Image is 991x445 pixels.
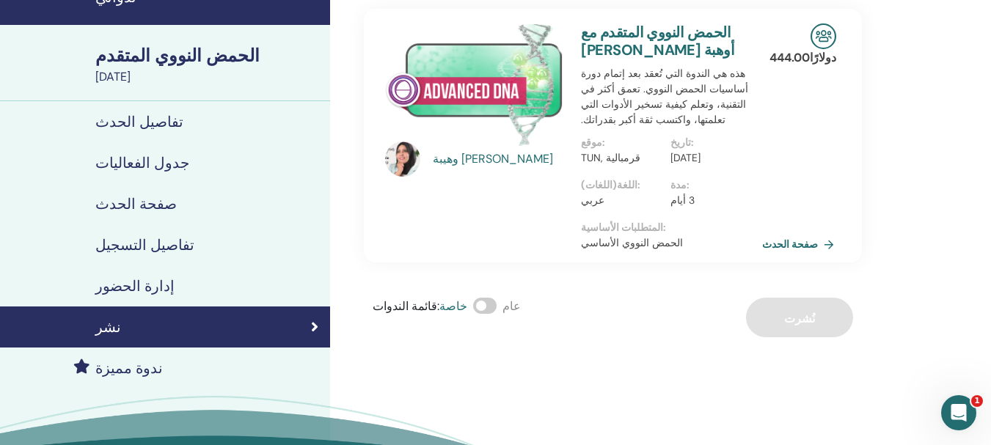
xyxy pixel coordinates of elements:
[439,298,467,314] font: خاصة
[581,23,734,59] a: الحمض النووي المتقدم مع أوهبة [PERSON_NAME]
[691,136,694,149] font: :
[974,396,980,405] font: 1
[581,136,602,149] font: موقع
[581,221,663,234] font: المتطلبات الأساسية
[769,50,810,65] font: 444.00
[87,43,330,86] a: الحمض النووي المتقدم[DATE]
[581,67,748,126] font: هذه هي الندوة التي تُعقد بعد إتمام دورة أساسيات الحمض النووي. تعمق أكثر في التقنية، وتعلم كيفية ت...
[762,233,840,255] a: صفحة الحدث
[762,238,818,251] font: صفحة الحدث
[95,358,163,378] font: ندوة مميزة
[95,317,121,336] font: نشر
[581,236,683,249] font: الحمض النووي الأساسي
[95,69,131,84] font: [DATE]
[373,298,437,314] font: قائمة الندوات
[670,178,687,191] font: مدة
[581,178,637,191] font: اللغة(اللغات)
[95,235,194,254] font: تفاصيل التسجيل
[810,50,836,65] font: دولارًا
[95,153,189,172] font: جدول الفعاليات
[433,151,458,166] font: وهيبة
[95,194,177,213] font: صفحة الحدث
[811,23,836,49] img: ندوة شخصية
[670,151,701,164] font: [DATE]
[670,194,695,207] font: 3 أيام
[581,194,604,207] font: عربي
[663,221,666,234] font: :
[670,136,691,149] font: تاريخ
[581,151,640,164] font: TUN, قرمبالية
[95,44,260,67] font: الحمض النووي المتقدم
[637,178,640,191] font: :
[95,112,183,131] font: تفاصيل الحدث
[941,395,976,430] iframe: الدردشة المباشرة عبر الاتصال الداخلي
[385,23,563,146] img: الحمض النووي المتقدم
[385,141,420,177] img: default.jpg
[433,150,566,168] a: وهيبة [PERSON_NAME]
[602,136,605,149] font: :
[687,178,690,191] font: :
[437,298,439,314] font: :
[502,298,521,314] font: عام
[461,151,553,166] font: [PERSON_NAME]
[95,276,175,295] font: إدارة الحضور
